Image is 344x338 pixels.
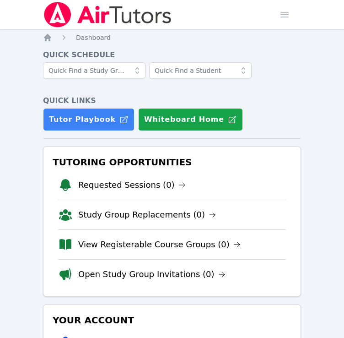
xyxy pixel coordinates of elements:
[78,208,216,221] a: Study Group Replacements (0)
[43,49,301,60] h4: Quick Schedule
[51,312,293,328] h3: Your Account
[43,95,301,106] h4: Quick Links
[149,62,252,79] input: Quick Find a Student
[43,62,145,79] input: Quick Find a Study Group
[76,34,111,41] span: Dashboard
[78,238,241,251] a: View Registerable Course Groups (0)
[138,108,243,131] button: Whiteboard Home
[51,154,293,170] h3: Tutoring Opportunities
[76,33,111,42] a: Dashboard
[78,179,186,191] a: Requested Sessions (0)
[43,108,134,131] a: Tutor Playbook
[43,33,301,42] nav: Breadcrumb
[43,2,172,27] img: Air Tutors
[78,268,226,281] a: Open Study Group Invitations (0)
